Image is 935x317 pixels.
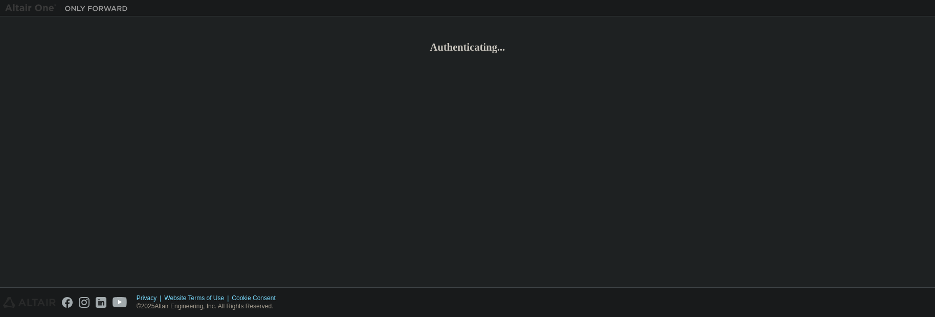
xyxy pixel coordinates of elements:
p: © 2025 Altair Engineering, Inc. All Rights Reserved. [137,302,282,311]
div: Website Terms of Use [164,294,232,302]
img: facebook.svg [62,297,73,308]
img: instagram.svg [79,297,90,308]
img: linkedin.svg [96,297,106,308]
div: Privacy [137,294,164,302]
img: youtube.svg [113,297,127,308]
img: altair_logo.svg [3,297,56,308]
div: Cookie Consent [232,294,281,302]
h2: Authenticating... [5,40,930,54]
img: Altair One [5,3,133,13]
